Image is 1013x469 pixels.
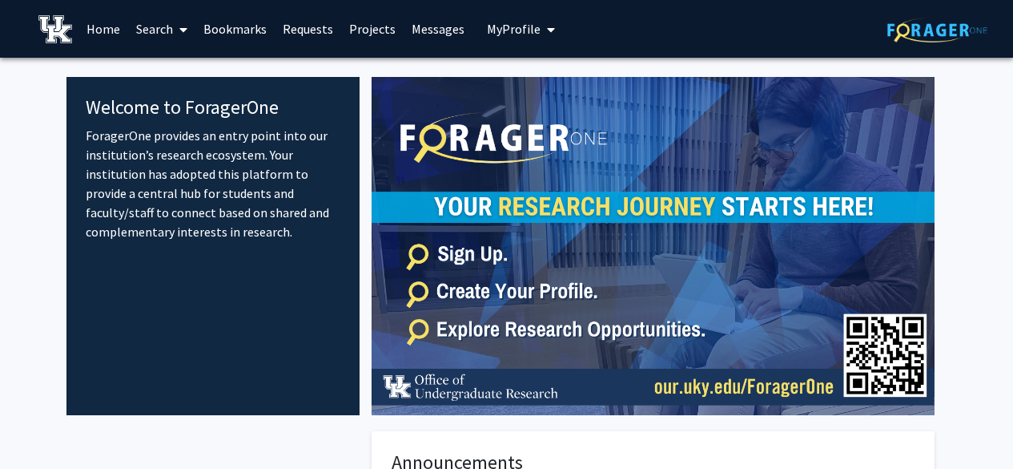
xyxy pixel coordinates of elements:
[128,1,195,57] a: Search
[372,77,935,415] img: Cover Image
[86,126,341,241] p: ForagerOne provides an entry point into our institution’s research ecosystem. Your institution ha...
[275,1,341,57] a: Requests
[341,1,404,57] a: Projects
[86,96,341,119] h4: Welcome to ForagerOne
[487,21,541,37] span: My Profile
[38,15,73,43] img: University of Kentucky Logo
[78,1,128,57] a: Home
[195,1,275,57] a: Bookmarks
[887,18,987,42] img: ForagerOne Logo
[404,1,472,57] a: Messages
[12,397,68,457] iframe: Chat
